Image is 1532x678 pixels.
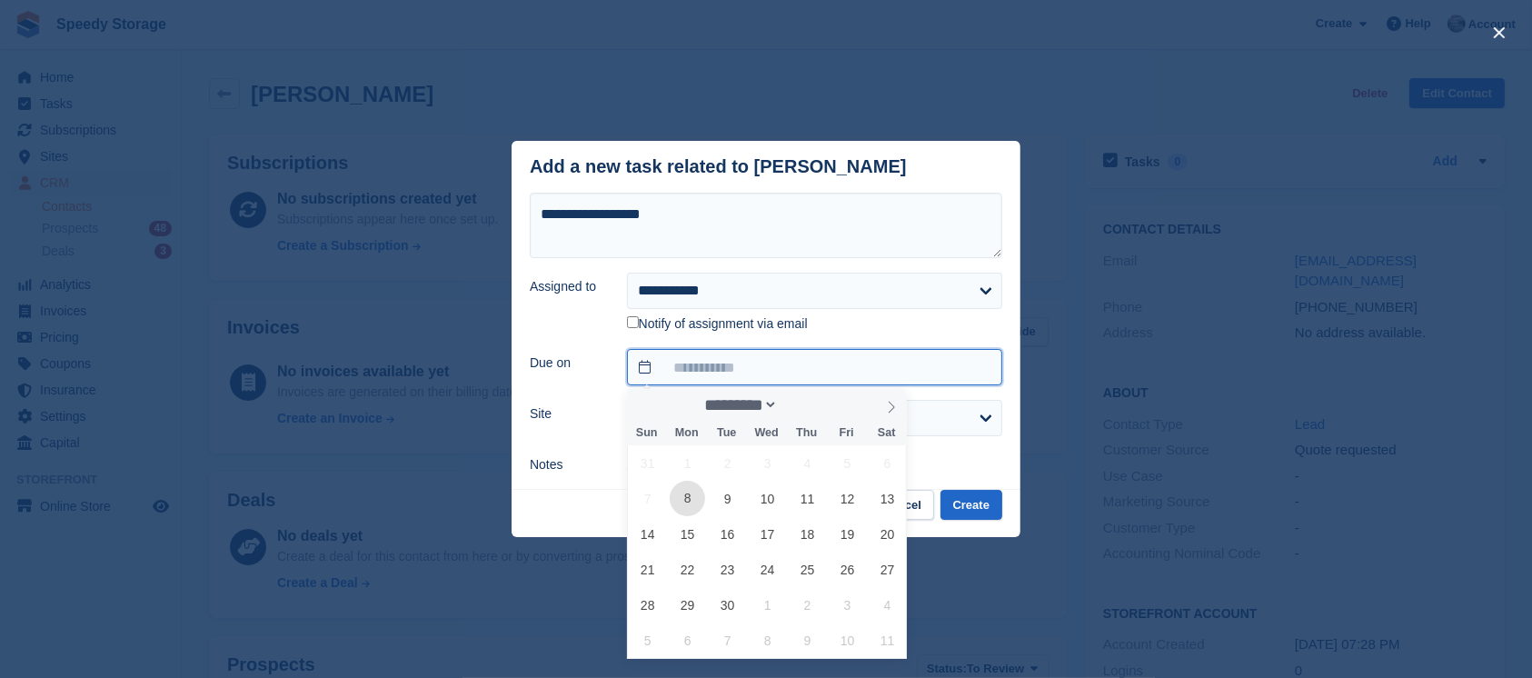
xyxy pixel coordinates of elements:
span: September 24, 2025 [750,552,785,587]
label: Due on [530,354,605,373]
span: October 5, 2025 [630,623,665,658]
span: September 18, 2025 [790,516,825,552]
span: September 20, 2025 [870,516,905,552]
span: September 10, 2025 [750,481,785,516]
label: Assigned to [530,277,605,296]
span: September 7, 2025 [630,481,665,516]
span: September 21, 2025 [630,552,665,587]
span: September 3, 2025 [750,445,785,481]
span: September 6, 2025 [870,445,905,481]
span: September 8, 2025 [670,481,705,516]
span: September 14, 2025 [630,516,665,552]
span: September 22, 2025 [670,552,705,587]
div: Add a new task related to [PERSON_NAME] [530,156,907,177]
span: September 12, 2025 [830,481,865,516]
span: September 19, 2025 [830,516,865,552]
span: September 26, 2025 [830,552,865,587]
span: August 31, 2025 [630,445,665,481]
button: close [1485,18,1514,47]
input: Year [778,395,835,414]
span: September 30, 2025 [710,587,745,623]
span: October 10, 2025 [830,623,865,658]
span: September 25, 2025 [790,552,825,587]
span: September 15, 2025 [670,516,705,552]
label: Site [530,404,605,424]
span: September 9, 2025 [710,481,745,516]
span: Wed [747,427,787,439]
span: September 2, 2025 [710,445,745,481]
span: September 27, 2025 [870,552,905,587]
span: September 4, 2025 [790,445,825,481]
label: Notes [530,455,605,474]
span: September 5, 2025 [830,445,865,481]
span: September 11, 2025 [790,481,825,516]
span: October 3, 2025 [830,587,865,623]
span: October 11, 2025 [870,623,905,658]
span: Tue [707,427,747,439]
span: October 6, 2025 [670,623,705,658]
span: September 1, 2025 [670,445,705,481]
span: Sun [627,427,667,439]
span: October 2, 2025 [790,587,825,623]
span: September 23, 2025 [710,552,745,587]
span: Thu [787,427,827,439]
span: September 28, 2025 [630,587,665,623]
label: Notify of assignment via email [627,316,808,333]
span: October 9, 2025 [790,623,825,658]
button: Create [940,490,1002,520]
span: Sat [867,427,907,439]
span: Mon [667,427,707,439]
span: September 17, 2025 [750,516,785,552]
span: September 13, 2025 [870,481,905,516]
span: October 7, 2025 [710,623,745,658]
select: Month [698,395,778,414]
span: September 29, 2025 [670,587,705,623]
input: Notify of assignment via email [627,316,639,328]
span: October 4, 2025 [870,587,905,623]
span: October 1, 2025 [750,587,785,623]
span: Fri [827,427,867,439]
span: September 16, 2025 [710,516,745,552]
span: October 8, 2025 [750,623,785,658]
